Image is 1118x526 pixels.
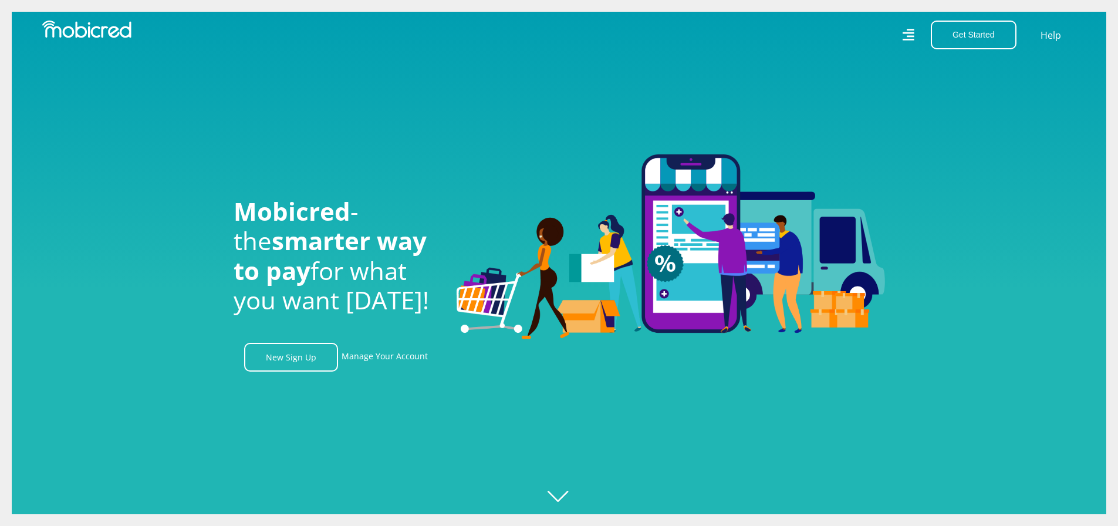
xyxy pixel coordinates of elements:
a: New Sign Up [244,343,338,372]
img: Welcome to Mobicred [457,154,885,340]
a: Help [1040,28,1062,43]
span: Mobicred [234,194,350,228]
img: Mobicred [42,21,131,38]
a: Manage Your Account [342,343,428,372]
span: smarter way to pay [234,224,427,286]
button: Get Started [931,21,1016,49]
h1: - the for what you want [DATE]! [234,197,439,315]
